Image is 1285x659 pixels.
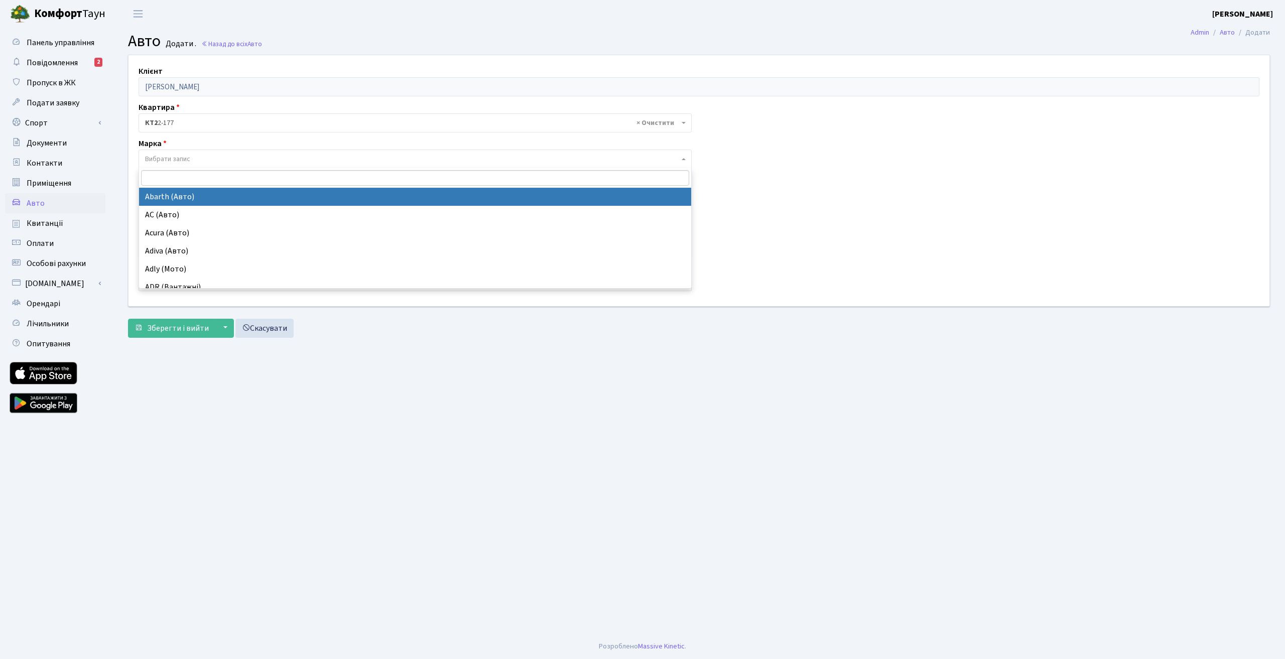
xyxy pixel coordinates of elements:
[27,158,62,169] span: Контакти
[27,57,78,68] span: Повідомлення
[139,260,691,278] li: Adly (Мото)
[5,73,105,93] a: Пропуск в ЖК
[5,314,105,334] a: Лічильники
[5,334,105,354] a: Опитування
[164,39,196,49] small: Додати .
[201,39,262,49] a: Назад до всіхАвто
[1235,27,1270,38] li: Додати
[128,319,215,338] button: Зберегти і вийти
[1176,22,1285,43] nav: breadcrumb
[5,33,105,53] a: Панель управління
[27,97,79,108] span: Подати заявку
[27,37,94,48] span: Панель управління
[599,641,686,652] div: Розроблено .
[139,278,691,296] li: ADR (Вантажні)
[27,258,86,269] span: Особові рахунки
[247,39,262,49] span: Авто
[5,133,105,153] a: Документи
[94,58,102,67] div: 2
[5,274,105,294] a: [DOMAIN_NAME]
[128,30,161,53] span: Авто
[1212,8,1273,20] a: [PERSON_NAME]
[27,318,69,329] span: Лічильники
[139,138,167,150] label: Марка
[235,319,294,338] a: Скасувати
[145,154,190,164] span: Вибрати запис
[5,153,105,173] a: Контакти
[34,6,105,23] span: Таун
[5,253,105,274] a: Особові рахунки
[27,218,63,229] span: Квитанції
[5,213,105,233] a: Квитанції
[1212,9,1273,20] b: [PERSON_NAME]
[5,113,105,133] a: Спорт
[145,118,158,128] b: КТ2
[139,101,180,113] label: Квартира
[638,641,685,651] a: Massive Kinetic
[139,188,691,206] li: Abarth (Авто)
[5,294,105,314] a: Орендарі
[5,193,105,213] a: Авто
[27,238,54,249] span: Оплати
[5,53,105,73] a: Повідомлення2
[139,113,692,133] span: <b>КТ2</b>&nbsp;&nbsp;&nbsp;2-177
[34,6,82,22] b: Комфорт
[147,323,209,334] span: Зберегти і вийти
[1191,27,1209,38] a: Admin
[636,118,674,128] span: Видалити всі елементи
[27,338,70,349] span: Опитування
[5,173,105,193] a: Приміщення
[27,198,45,209] span: Авто
[145,118,679,128] span: <b>КТ2</b>&nbsp;&nbsp;&nbsp;2-177
[10,4,30,24] img: logo.png
[5,233,105,253] a: Оплати
[139,224,691,242] li: Acura (Авто)
[139,242,691,260] li: Adiva (Авто)
[139,65,163,77] label: Клієнт
[27,138,67,149] span: Документи
[139,206,691,224] li: AC (Авто)
[27,298,60,309] span: Орендарі
[5,93,105,113] a: Подати заявку
[27,178,71,189] span: Приміщення
[27,77,76,88] span: Пропуск в ЖК
[1220,27,1235,38] a: Авто
[125,6,151,22] button: Переключити навігацію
